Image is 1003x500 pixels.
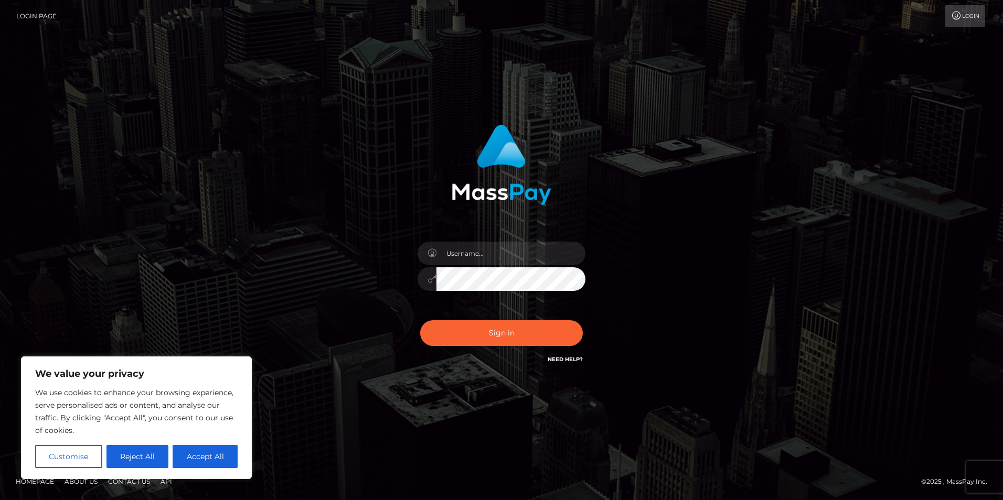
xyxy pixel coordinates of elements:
[156,473,176,490] a: API
[420,320,583,346] button: Sign in
[12,473,58,490] a: Homepage
[16,5,57,27] a: Login Page
[921,476,995,487] div: © 2025 , MassPay Inc.
[452,125,551,205] img: MassPay Login
[106,445,169,468] button: Reject All
[104,473,154,490] a: Contact Us
[548,356,583,363] a: Need Help?
[173,445,238,468] button: Accept All
[436,242,585,265] input: Username...
[35,386,238,437] p: We use cookies to enhance your browsing experience, serve personalised ads or content, and analys...
[21,356,252,479] div: We value your privacy
[945,5,985,27] a: Login
[35,445,102,468] button: Customise
[35,367,238,380] p: We value your privacy
[60,473,102,490] a: About Us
